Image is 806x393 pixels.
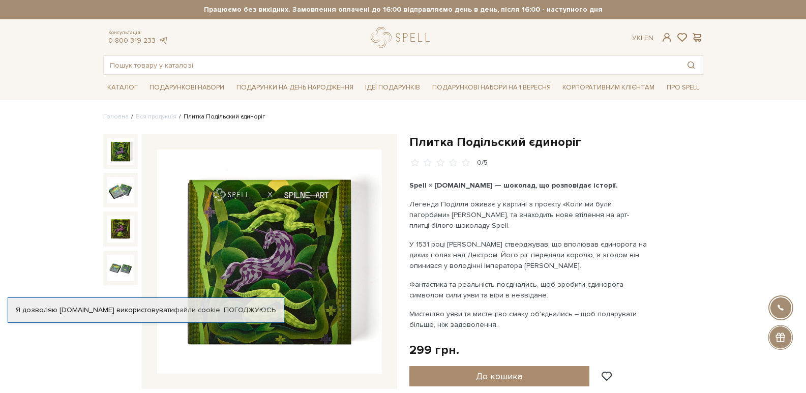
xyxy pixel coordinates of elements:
img: Плитка Подільский єдиноріг [107,177,134,203]
img: Плитка Подільский єдиноріг [107,138,134,165]
a: Корпоративним клієнтам [558,79,659,96]
img: Плитка Подільский єдиноріг [107,255,134,281]
a: telegram [158,36,168,45]
a: Подарункові набори на 1 Вересня [428,79,555,96]
span: До кошика [476,371,522,382]
span: | [641,34,642,42]
span: Консультація: [108,29,168,36]
img: Плитка Подільский єдиноріг [107,216,134,242]
a: 0 800 319 233 [108,36,156,45]
a: En [644,34,653,42]
button: Пошук товару у каталозі [679,56,703,74]
div: Ук [632,34,653,43]
h1: Плитка Подільский єдиноріг [409,134,703,150]
a: Подарунки на День народження [232,80,357,96]
b: Spell × [DOMAIN_NAME] — шоколад, що розповідає історії. [409,181,618,190]
div: Я дозволяю [DOMAIN_NAME] використовувати [8,306,284,315]
div: 299 грн. [409,342,459,358]
a: logo [371,27,434,48]
a: Вся продукція [136,113,176,120]
a: Ідеї подарунків [361,80,424,96]
div: 0/5 [477,158,488,168]
a: Подарункові набори [145,80,228,96]
p: Легенда Поділля оживає у картині з проєкту «Коли ми були пагорбами» [PERSON_NAME], та знаходить н... [409,199,648,231]
button: До кошика [409,366,590,386]
a: Головна [103,113,129,120]
p: Мистецтво уяви та мистецтво смаку об'єднались – щоб подарувати більше, ніж задоволення. [409,309,648,330]
strong: Працюємо без вихідних. Замовлення оплачені до 16:00 відправляємо день в день, після 16:00 - насту... [103,5,703,14]
li: Плитка Подільский єдиноріг [176,112,265,122]
a: файли cookie [174,306,220,314]
a: Про Spell [663,80,703,96]
input: Пошук товару у каталозі [104,56,679,74]
p: У 1531 році [PERSON_NAME] стверджував, що вполював єдинорога на диких полях над Дністром. Його рі... [409,239,648,271]
a: Погоджуюсь [224,306,276,315]
img: Плитка Подільский єдиноріг [157,149,382,374]
a: Каталог [103,80,142,96]
p: Фантастика та реальність поєднались, щоб зробити єдинорога символом сили уяви та віри в незвідане. [409,279,648,300]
